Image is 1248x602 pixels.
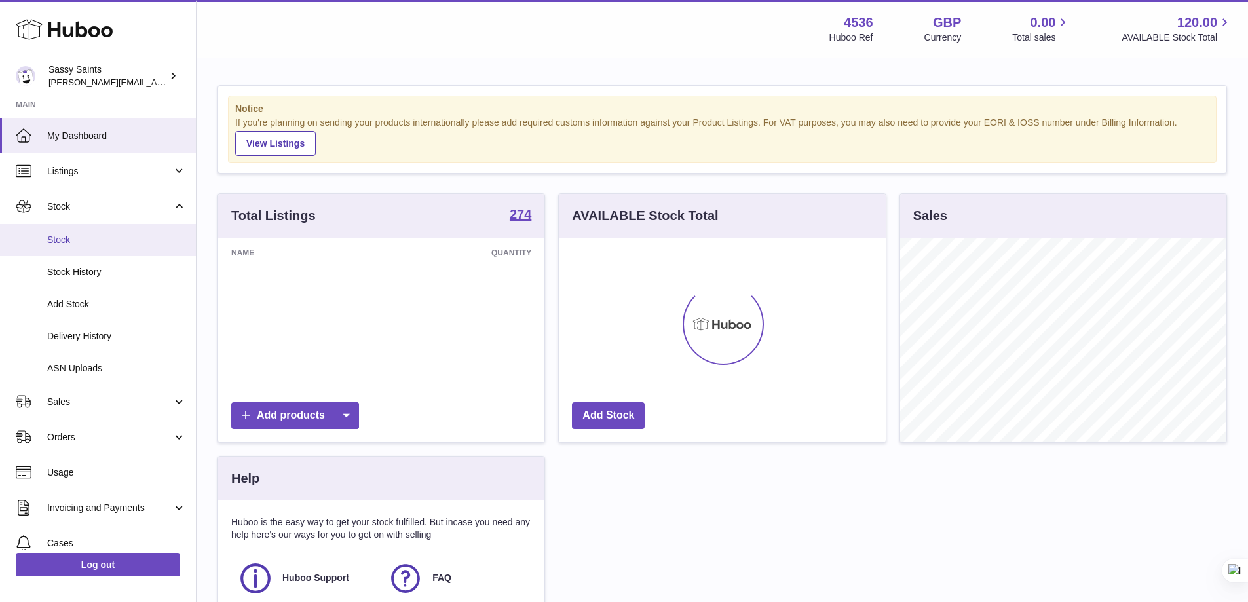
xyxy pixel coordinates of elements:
[357,238,544,268] th: Quantity
[1177,14,1217,31] span: 120.00
[933,14,961,31] strong: GBP
[231,516,531,541] p: Huboo is the easy way to get your stock fulfilled. But incase you need any help here's our ways f...
[48,77,263,87] span: [PERSON_NAME][EMAIL_ADDRESS][DOMAIN_NAME]
[47,165,172,178] span: Listings
[924,31,962,44] div: Currency
[510,208,531,221] strong: 274
[510,208,531,223] a: 274
[1122,31,1232,44] span: AVAILABLE Stock Total
[47,431,172,443] span: Orders
[1122,14,1232,44] a: 120.00 AVAILABLE Stock Total
[238,561,375,596] a: Huboo Support
[235,131,316,156] a: View Listings
[844,14,873,31] strong: 4536
[235,117,1209,156] div: If you're planning on sending your products internationally please add required customs informati...
[388,561,525,596] a: FAQ
[231,402,359,429] a: Add products
[47,362,186,375] span: ASN Uploads
[47,266,186,278] span: Stock History
[1012,14,1070,44] a: 0.00 Total sales
[235,103,1209,115] strong: Notice
[432,572,451,584] span: FAQ
[572,207,718,225] h3: AVAILABLE Stock Total
[16,553,180,576] a: Log out
[47,130,186,142] span: My Dashboard
[47,537,186,550] span: Cases
[47,200,172,213] span: Stock
[47,298,186,310] span: Add Stock
[572,402,645,429] a: Add Stock
[829,31,873,44] div: Huboo Ref
[47,330,186,343] span: Delivery History
[16,66,35,86] img: ramey@sassysaints.com
[231,207,316,225] h3: Total Listings
[1012,31,1070,44] span: Total sales
[231,470,259,487] h3: Help
[47,234,186,246] span: Stock
[47,466,186,479] span: Usage
[218,238,357,268] th: Name
[47,502,172,514] span: Invoicing and Payments
[913,207,947,225] h3: Sales
[48,64,166,88] div: Sassy Saints
[47,396,172,408] span: Sales
[1031,14,1056,31] span: 0.00
[282,572,349,584] span: Huboo Support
